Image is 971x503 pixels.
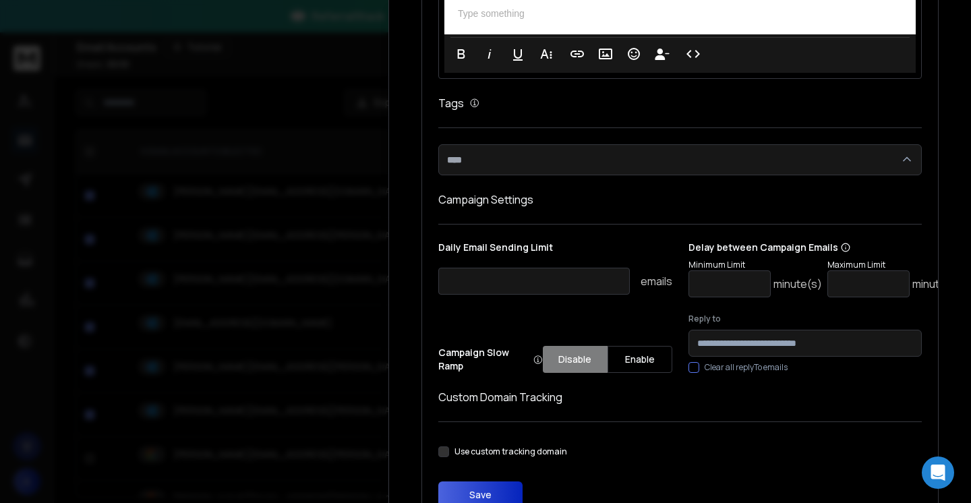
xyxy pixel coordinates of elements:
button: Enable [608,346,672,373]
div: Open Intercom Messenger [922,456,954,489]
button: Insert Image (⌘P) [593,40,618,67]
button: More Text [533,40,559,67]
label: Reply to [688,314,922,324]
button: Disable [543,346,608,373]
h1: Custom Domain Tracking [438,389,922,405]
p: Maximum Limit [827,260,961,270]
p: minute(s) [773,276,822,292]
button: Bold (⌘B) [448,40,474,67]
p: minute(s) [912,276,961,292]
p: Daily Email Sending Limit [438,241,672,260]
h1: Campaign Settings [438,191,922,208]
button: Underline (⌘U) [505,40,531,67]
p: Minimum Limit [688,260,822,270]
button: Insert Unsubscribe Link [649,40,675,67]
label: Clear all replyTo emails [705,362,788,373]
button: Insert Link (⌘K) [564,40,590,67]
h1: Tags [438,95,464,111]
button: Emoticons [621,40,647,67]
label: Use custom tracking domain [454,446,567,457]
button: Code View [680,40,706,67]
p: Campaign Slow Ramp [438,346,543,373]
p: emails [641,273,672,289]
p: Delay between Campaign Emails [688,241,961,254]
